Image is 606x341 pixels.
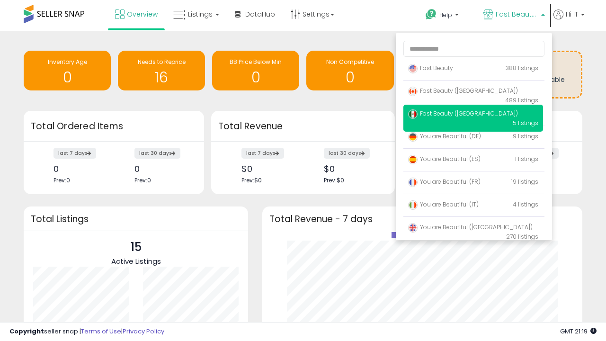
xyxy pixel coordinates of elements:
span: Non Competitive [326,58,374,66]
span: 270 listings [506,233,538,241]
a: Hi IT [553,9,585,31]
span: 9 listings [513,132,538,140]
div: seller snap | | [9,327,164,336]
h3: Total Ordered Items [31,120,197,133]
a: Terms of Use [81,327,121,336]
p: 15 [111,238,161,256]
img: canada.png [408,87,418,96]
span: 19 listings [511,178,538,186]
a: Inventory Age 0 [24,51,111,90]
img: mexico.png [408,109,418,119]
span: 489 listings [505,96,538,104]
span: Prev: 0 [53,176,70,184]
span: BB Price Below Min [230,58,282,66]
label: last 30 days [134,148,180,159]
div: $0 [241,164,296,174]
img: france.png [408,178,418,187]
span: Listings [188,9,213,19]
span: Fast Beauty ([GEOGRAPHIC_DATA]) [496,9,538,19]
div: 0 [134,164,187,174]
span: Overview [127,9,158,19]
img: germany.png [408,132,418,142]
label: last 7 days [53,148,96,159]
span: 1 listings [515,155,538,163]
span: 15 listings [511,119,538,127]
h3: Total Revenue - 7 days [269,215,575,223]
a: Non Competitive 0 [306,51,393,90]
label: last 30 days [324,148,370,159]
i: Get Help [425,9,437,20]
span: 388 listings [506,64,538,72]
h3: Total Revenue [218,120,388,133]
span: You are Beautiful (DE) [408,132,481,140]
h1: 16 [123,70,200,85]
span: Prev: $0 [324,176,344,184]
span: You are Beautiful (ES) [408,155,481,163]
h1: 0 [28,70,106,85]
span: DataHub [245,9,275,19]
span: You are Beautiful (FR) [408,178,481,186]
span: Active Listings [111,256,161,266]
span: Prev: $0 [241,176,262,184]
img: italy.png [408,200,418,210]
img: spain.png [408,155,418,164]
strong: Copyright [9,327,44,336]
span: Hi IT [566,9,578,19]
h3: Total Listings [31,215,241,223]
span: 4 listings [513,200,538,208]
a: Privacy Policy [123,327,164,336]
span: Fast Beauty [408,64,453,72]
h1: 0 [217,70,294,85]
span: Inventory Age [48,58,87,66]
span: Needs to Reprice [138,58,186,66]
span: Help [439,11,452,19]
div: 0 [53,164,107,174]
label: last 7 days [241,148,284,159]
span: 2025-09-15 21:19 GMT [560,327,597,336]
img: uk.png [408,223,418,233]
h1: 0 [311,70,389,85]
a: Needs to Reprice 16 [118,51,205,90]
span: Prev: 0 [134,176,151,184]
div: $0 [324,164,378,174]
span: You are Beautiful (IT) [408,200,479,208]
span: Fast Beauty ([GEOGRAPHIC_DATA]) [408,109,518,117]
a: Help [418,1,475,31]
span: Fast Beauty ([GEOGRAPHIC_DATA]) [408,87,518,95]
span: You are Beautiful ([GEOGRAPHIC_DATA]) [408,223,533,231]
img: usa.png [408,64,418,73]
a: BB Price Below Min 0 [212,51,299,90]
